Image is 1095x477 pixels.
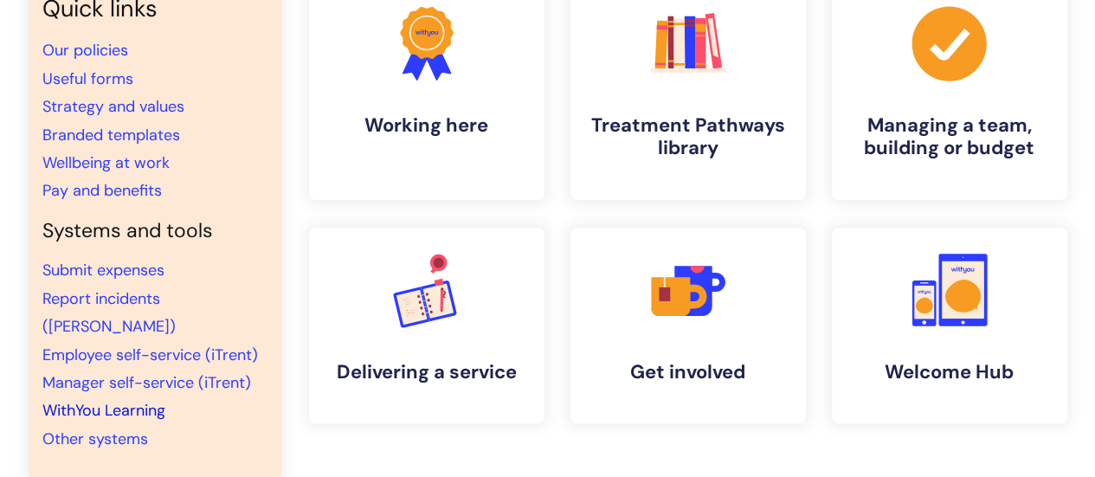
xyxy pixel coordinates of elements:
[42,219,267,243] h4: Systems and tools
[42,429,148,449] a: Other systems
[309,228,544,423] a: Delivering a service
[42,372,251,393] a: Manager self-service (iTrent)
[42,125,180,145] a: Branded templates
[42,68,133,89] a: Useful forms
[42,260,164,280] a: Submit expenses
[42,288,176,337] a: Report incidents ([PERSON_NAME])
[570,228,806,423] a: Get involved
[323,114,531,137] h4: Working here
[846,114,1053,160] h4: Managing a team, building or budget
[42,152,170,173] a: Wellbeing at work
[42,345,258,365] a: Employee self-service (iTrent)
[323,361,531,384] h4: Delivering a service
[42,180,162,201] a: Pay and benefits
[584,361,792,384] h4: Get involved
[42,400,165,421] a: WithYou Learning
[42,40,128,61] a: Our policies
[846,361,1053,384] h4: Welcome Hub
[832,228,1067,423] a: Welcome Hub
[584,114,792,160] h4: Treatment Pathways library
[42,96,184,117] a: Strategy and values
